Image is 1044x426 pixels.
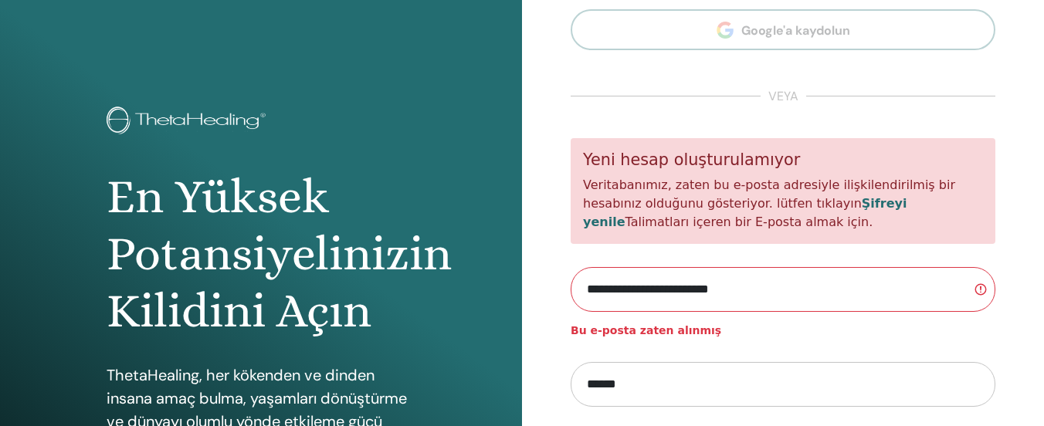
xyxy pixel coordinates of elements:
[761,87,806,106] span: veya
[107,168,416,340] h1: En Yüksek Potansiyelinizin Kilidini Açın
[571,138,995,244] div: Veritabanımız, zaten bu e-posta adresiyle ilişkilendirilmiş bir hesabınız olduğunu gösteriyor. lü...
[571,324,721,336] strong: Bu e-posta zaten alınmış
[583,150,983,170] h5: Yeni hesap oluşturulamıyor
